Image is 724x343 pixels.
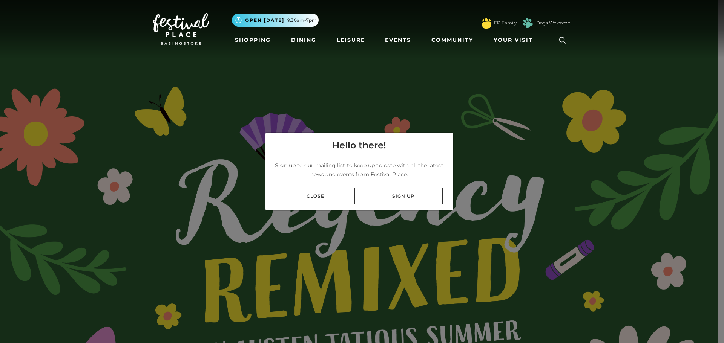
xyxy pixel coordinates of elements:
span: Your Visit [494,36,533,44]
span: Open [DATE] [245,17,284,24]
a: Leisure [334,33,368,47]
a: Dogs Welcome! [536,20,571,26]
a: Shopping [232,33,274,47]
a: Close [276,188,355,204]
a: Dining [288,33,319,47]
p: Sign up to our mailing list to keep up to date with all the latest news and events from Festival ... [271,161,447,179]
h4: Hello there! [332,139,386,152]
button: Open [DATE] 9.30am-7pm [232,14,319,27]
img: Festival Place Logo [153,13,209,45]
span: 9.30am-7pm [287,17,317,24]
a: Your Visit [491,33,540,47]
a: Community [428,33,476,47]
a: Events [382,33,414,47]
a: FP Family [494,20,517,26]
a: Sign up [364,188,443,204]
